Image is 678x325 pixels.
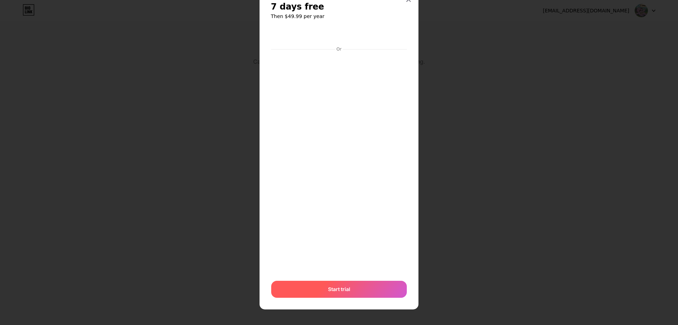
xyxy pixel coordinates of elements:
[270,53,408,274] iframe: Secure payment input frame
[271,1,324,12] span: 7 days free
[328,285,350,293] span: Start trial
[271,27,407,44] iframe: Secure payment button frame
[271,13,407,20] h6: Then $49.99 per year
[335,46,343,52] div: Or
